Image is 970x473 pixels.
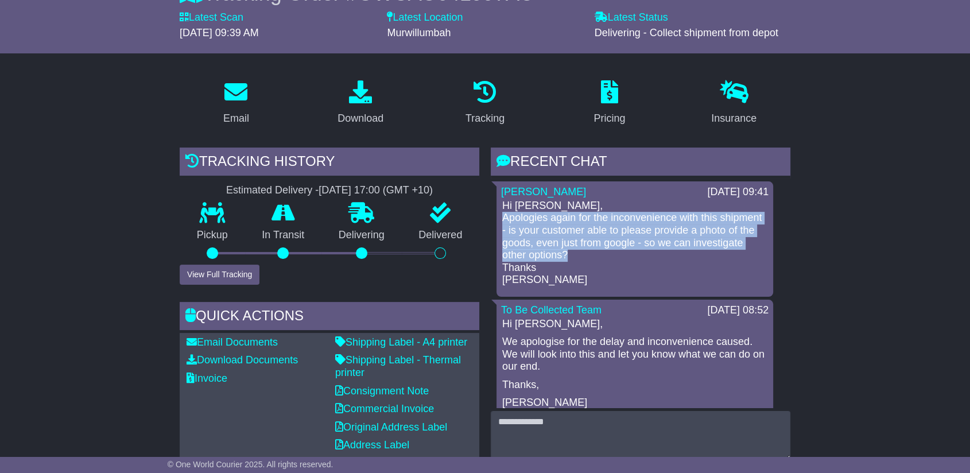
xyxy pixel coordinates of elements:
[335,336,467,348] a: Shipping Label - A4 printer
[180,11,243,24] label: Latest Scan
[502,318,767,331] p: Hi [PERSON_NAME],
[595,11,668,24] label: Latest Status
[335,439,409,451] a: Address Label
[245,229,322,242] p: In Transit
[180,265,259,285] button: View Full Tracking
[501,304,602,316] a: To Be Collected Team
[501,186,586,197] a: [PERSON_NAME]
[491,148,790,179] div: RECENT CHAT
[502,379,767,391] p: Thanks,
[502,397,767,409] p: [PERSON_NAME]
[502,200,767,286] p: Hi [PERSON_NAME], Apologies again for the inconvenience with this shipment - is your customer abl...
[187,336,278,348] a: Email Documents
[387,11,463,24] label: Latest Location
[337,111,383,126] div: Download
[321,229,402,242] p: Delivering
[187,373,227,384] a: Invoice
[595,27,778,38] span: Delivering - Collect shipment from depot
[180,229,245,242] p: Pickup
[223,111,249,126] div: Email
[707,186,769,199] div: [DATE] 09:41
[216,76,257,130] a: Email
[387,27,451,38] span: Murwillumbah
[180,27,259,38] span: [DATE] 09:39 AM
[330,76,391,130] a: Download
[593,111,625,126] div: Pricing
[335,403,434,414] a: Commercial Invoice
[180,302,479,333] div: Quick Actions
[458,76,512,130] a: Tracking
[335,385,429,397] a: Consignment Note
[180,148,479,179] div: Tracking history
[465,111,505,126] div: Tracking
[402,229,480,242] p: Delivered
[187,354,298,366] a: Download Documents
[502,336,767,373] p: We apologise for the delay and inconvenience caused. We will look into this and let you know what...
[319,184,433,197] div: [DATE] 17:00 (GMT +10)
[711,111,756,126] div: Insurance
[335,354,461,378] a: Shipping Label - Thermal printer
[704,76,764,130] a: Insurance
[707,304,769,317] div: [DATE] 08:52
[586,76,633,130] a: Pricing
[168,460,333,469] span: © One World Courier 2025. All rights reserved.
[180,184,479,197] div: Estimated Delivery -
[335,421,447,433] a: Original Address Label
